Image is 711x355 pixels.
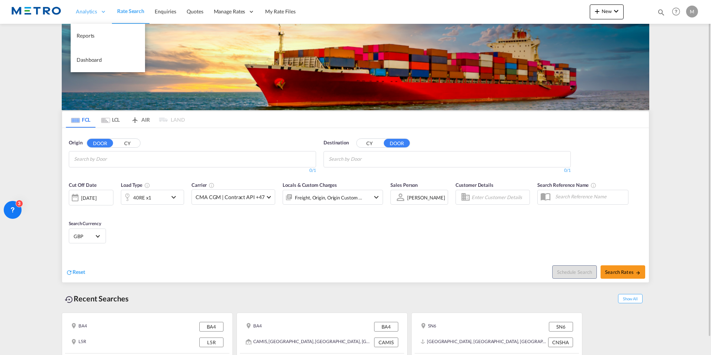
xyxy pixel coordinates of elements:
md-tab-item: AIR [125,111,155,128]
md-icon: icon-backup-restore [65,295,74,304]
md-icon: icon-chevron-down [612,7,621,16]
span: Manage Rates [214,8,245,15]
md-chips-wrap: Chips container with autocompletion. Enter the text area, type text to search, and then use the u... [73,151,148,165]
button: CY [114,139,140,147]
md-select: Select Currency: £ GBPUnited Kingdom Pound [73,231,102,242]
div: Help [670,5,686,19]
div: [PERSON_NAME] [407,195,445,201]
div: 0/1 [69,167,316,174]
input: Enter Customer Details [472,192,527,203]
span: Origin [69,139,82,147]
div: BA4 [246,322,262,332]
div: BA4 [199,322,223,332]
div: Freight Origin Origin Custom Destination Factory Stuffingicon-chevron-down [283,190,383,205]
button: Search Ratesicon-arrow-right [601,265,645,279]
button: icon-plus 400-fgNewicon-chevron-down [590,4,624,19]
button: CY [357,139,383,147]
input: Search Reference Name [551,191,628,202]
button: DOOR [384,139,410,147]
span: My Rate Files [265,8,296,15]
span: Analytics [76,8,97,15]
md-chips-wrap: Chips container with autocompletion. Enter the text area, type text to search, and then use the u... [328,151,402,165]
div: M [686,6,698,17]
span: Sales Person [390,182,418,188]
span: Quotes [187,8,203,15]
img: LCL+%26+FCL+BACKGROUND.png [62,24,649,110]
div: Recent Searches [62,290,132,307]
button: Note: By default Schedule search will only considerorigin ports, destination ports and cut off da... [552,265,597,279]
div: [DATE] [69,190,113,205]
a: Dashboard [71,48,145,72]
span: Show All [618,294,643,303]
span: Carrier [192,182,215,188]
span: Search Reference Name [537,182,596,188]
div: 0/1 [324,167,571,174]
md-tab-item: LCL [96,111,125,128]
span: Search Currency [69,221,101,226]
md-icon: icon-chevron-down [169,193,182,202]
span: Destination [324,139,349,147]
div: BA4 [71,322,87,332]
span: Reset [73,269,85,275]
span: GBP [74,233,94,240]
span: Customer Details [456,182,493,188]
div: 40RE x1icon-chevron-down [121,190,184,205]
button: DOOR [87,139,113,147]
md-icon: icon-arrow-right [636,270,641,275]
md-icon: icon-information-outline [144,182,150,188]
md-icon: icon-refresh [66,269,73,276]
span: Search Rates [605,269,641,275]
md-icon: The selected Trucker/Carrierwill be displayed in the rate results If the rates are from another f... [209,182,215,188]
img: 25181f208a6c11efa6aa1bf80d4cef53.png [11,3,61,20]
span: CMA CGM | Contract API +47 [196,194,264,201]
div: Freight Origin Origin Custom Destination Factory Stuffing [295,192,363,203]
div: CNSHA, Shanghai, China, Greater China & Far East Asia, Asia Pacific [421,338,546,347]
div: icon-refreshReset [66,268,85,276]
div: icon-magnify [657,8,665,19]
span: Enquiries [155,8,176,15]
md-datepicker: Select [69,205,74,215]
div: SN6 [421,322,436,332]
div: SN6 [549,322,573,332]
div: OriginDOOR CY Chips container with autocompletion. Enter the text area, type text to search, and ... [62,128,649,282]
div: CAMIS, Mississauga, ON, Canada, North America, Americas [246,338,372,347]
md-tab-item: FCL [66,111,96,128]
md-icon: icon-chevron-down [372,193,381,202]
div: L5R [199,338,223,347]
md-icon: Your search will be saved by the below given name [591,182,596,188]
md-pagination-wrapper: Use the left and right arrow keys to navigate between tabs [66,111,185,128]
span: New [593,8,621,14]
div: BA4 [374,322,398,332]
md-icon: icon-magnify [657,8,665,16]
span: Dashboard [77,57,102,63]
md-icon: icon-airplane [131,115,139,121]
div: L5R [71,338,86,347]
a: Reports [71,24,145,48]
input: Chips input. [329,153,399,165]
span: Help [670,5,682,18]
md-select: Sales Person: Marcel Thomas [406,192,446,203]
div: [DATE] [81,195,96,201]
span: Locals & Custom Charges [283,182,337,188]
span: Rate Search [117,8,144,14]
span: Cut Off Date [69,182,97,188]
span: Reports [77,32,94,39]
div: 40RE x1 [133,192,151,203]
input: Chips input. [74,153,145,165]
div: CAMIS [374,338,398,347]
div: CNSHA [548,338,573,347]
md-icon: icon-plus 400-fg [593,7,602,16]
span: Load Type [121,182,150,188]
